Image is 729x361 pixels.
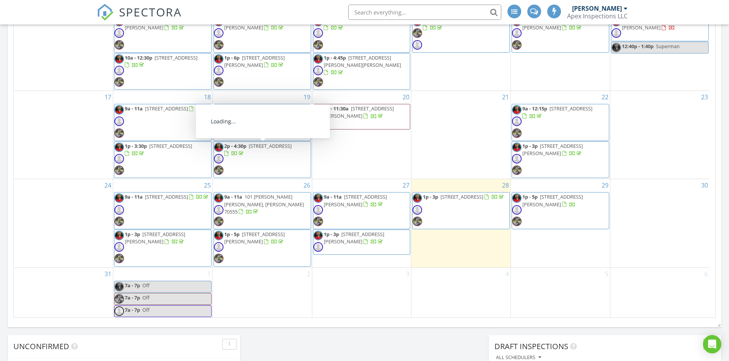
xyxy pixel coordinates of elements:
[324,105,394,119] a: 9a - 11:30a [STREET_ADDRESS][PERSON_NAME]
[511,179,610,267] td: Go to August 29, 2025
[224,105,242,112] span: 9a - 11a
[612,28,621,38] img: default-user-f0147aede5fd5fa78ca7ade42f37bd4542148d508eef1c3d3ea960f66861d68b.jpg
[522,142,538,149] span: 1p - 3p
[214,16,311,53] a: 8:30a - 1:15p [STREET_ADDRESS][PERSON_NAME]
[324,54,401,76] a: 1p - 4:45p [STREET_ADDRESS][PERSON_NAME][PERSON_NAME]
[214,77,223,87] img: img_9252.jpeg
[113,267,213,318] td: Go to September 1, 2025
[214,53,311,90] a: 1p - 6p [STREET_ADDRESS][PERSON_NAME]
[214,105,223,115] img: dsc_9052e.jpg
[214,28,223,38] img: default-user-f0147aede5fd5fa78ca7ade42f37bd4542148d508eef1c3d3ea960f66861d68b.jpg
[224,142,246,149] span: 2p - 4:30p
[114,54,124,64] img: dsc_9052e.jpg
[142,282,150,289] span: Off
[313,104,411,129] a: 9a - 11:30a [STREET_ADDRESS][PERSON_NAME]
[114,28,124,38] img: default-user-f0147aede5fd5fa78ca7ade42f37bd4542148d508eef1c3d3ea960f66861d68b.jpg
[610,179,709,267] td: Go to August 30, 2025
[114,205,124,215] img: default-user-f0147aede5fd5fa78ca7ade42f37bd4542148d508eef1c3d3ea960f66861d68b.jpg
[305,268,312,280] a: Go to September 2, 2025
[145,105,188,112] span: [STREET_ADDRESS]
[324,193,387,207] span: [STREET_ADDRESS][PERSON_NAME]
[512,217,522,226] img: img_9252.jpeg
[125,105,210,112] a: 9a - 11a [STREET_ADDRESS]
[412,192,510,229] a: 1p - 3p [STREET_ADDRESS]
[214,40,223,50] img: img_9252.jpeg
[656,43,680,50] span: Superman
[125,306,140,313] span: 7a - 7p
[522,142,583,157] a: 1p - 3p [STREET_ADDRESS][PERSON_NAME]
[313,54,323,64] img: dsc_9052e.jpg
[411,3,511,91] td: Go to August 14, 2025
[214,142,223,152] img: dsc_9052e.jpg
[302,91,312,103] a: Go to August 19, 2025
[611,16,709,41] a: 8a - 1p [STREET_ADDRESS][PERSON_NAME]
[612,43,621,52] img: dsc_9052e.jpg
[313,77,323,87] img: img_9252.jpeg
[103,91,113,103] a: Go to August 17, 2025
[324,105,349,112] span: 9a - 11:30a
[245,105,287,112] span: [STREET_ADDRESS]
[313,230,411,255] a: 1p - 3p [STREET_ADDRESS][PERSON_NAME]
[212,179,312,267] td: Go to August 26, 2025
[214,165,223,175] img: img_9252.jpeg
[14,3,113,91] td: Go to August 10, 2025
[125,142,192,157] a: 1p - 3:30p [STREET_ADDRESS]
[522,142,583,157] span: [STREET_ADDRESS][PERSON_NAME]
[512,104,609,141] a: 9a - 12:15p [STREET_ADDRESS]
[114,16,212,53] a: 9a - 11:30a [STREET_ADDRESS][PERSON_NAME]
[703,268,709,280] a: Go to September 6, 2025
[114,40,124,50] img: img_9252.jpeg
[125,231,185,245] a: 1p - 3p [STREET_ADDRESS][PERSON_NAME]
[423,193,438,200] span: 1p - 3p
[512,205,522,215] img: default-user-f0147aede5fd5fa78ca7ade42f37bd4542148d508eef1c3d3ea960f66861d68b.jpg
[610,267,709,318] td: Go to September 6, 2025
[313,40,323,50] img: img_9252.jpeg
[522,193,538,200] span: 1p - 5p
[114,230,212,267] a: 1p - 3p [STREET_ADDRESS][PERSON_NAME]
[401,91,411,103] a: Go to August 20, 2025
[224,142,292,157] a: 2p - 4:30p [STREET_ADDRESS]
[512,105,522,115] img: dsc_9052e.jpg
[512,141,609,178] a: 1p - 3p [STREET_ADDRESS][PERSON_NAME]
[214,254,223,263] img: img_9252.jpeg
[511,3,610,91] td: Go to August 15, 2025
[622,43,654,50] span: 12:40p - 1:40p
[302,179,312,191] a: Go to August 26, 2025
[512,117,522,126] img: default-user-f0147aede5fd5fa78ca7ade42f37bd4542148d508eef1c3d3ea960f66861d68b.jpg
[413,217,422,226] img: img_9252.jpeg
[600,179,610,191] a: Go to August 29, 2025
[214,217,223,226] img: img_9252.jpeg
[114,66,124,75] img: default-user-f0147aede5fd5fa78ca7ade42f37bd4542148d508eef1c3d3ea960f66861d68b.jpg
[700,179,709,191] a: Go to August 30, 2025
[114,105,124,115] img: dsc_9052e.jpg
[114,192,212,229] a: 9a - 11a [STREET_ADDRESS]
[224,231,285,245] span: [STREET_ADDRESS][PERSON_NAME]
[125,105,143,112] span: 9a - 11a
[202,91,212,103] a: Go to August 18, 2025
[214,117,223,126] img: default-user-f0147aede5fd5fa78ca7ade42f37bd4542148d508eef1c3d3ea960f66861d68b.jpg
[212,91,312,179] td: Go to August 19, 2025
[14,91,113,179] td: Go to August 17, 2025
[114,254,124,263] img: img_9252.jpeg
[413,193,422,203] img: dsc_9052e.jpg
[610,91,709,179] td: Go to August 23, 2025
[214,128,223,138] img: img_9252.jpeg
[125,231,140,238] span: 1p - 3p
[313,242,323,252] img: default-user-f0147aede5fd5fa78ca7ade42f37bd4542148d508eef1c3d3ea960f66861d68b.jpg
[125,231,185,245] span: [STREET_ADDRESS][PERSON_NAME]
[440,193,483,200] span: [STREET_ADDRESS]
[603,268,610,280] a: Go to September 5, 2025
[496,355,541,360] div: All schedulers
[214,66,223,75] img: default-user-f0147aede5fd5fa78ca7ade42f37bd4542148d508eef1c3d3ea960f66861d68b.jpg
[125,54,152,61] span: 10a - 12:30p
[411,179,511,267] td: Go to August 28, 2025
[202,179,212,191] a: Go to August 25, 2025
[413,205,422,215] img: default-user-f0147aede5fd5fa78ca7ade42f37bd4542148d508eef1c3d3ea960f66861d68b.jpg
[214,193,223,203] img: dsc_9052e.jpg
[404,268,411,280] a: Go to September 3, 2025
[313,53,411,90] a: 1p - 4:45p [STREET_ADDRESS][PERSON_NAME][PERSON_NAME]
[522,193,583,207] span: [STREET_ADDRESS][PERSON_NAME]
[214,154,223,164] img: default-user-f0147aede5fd5fa78ca7ade42f37bd4542148d508eef1c3d3ea960f66861d68b.jpg
[313,105,323,115] img: img_9252.jpeg
[522,105,592,119] a: 9a - 12:15p [STREET_ADDRESS]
